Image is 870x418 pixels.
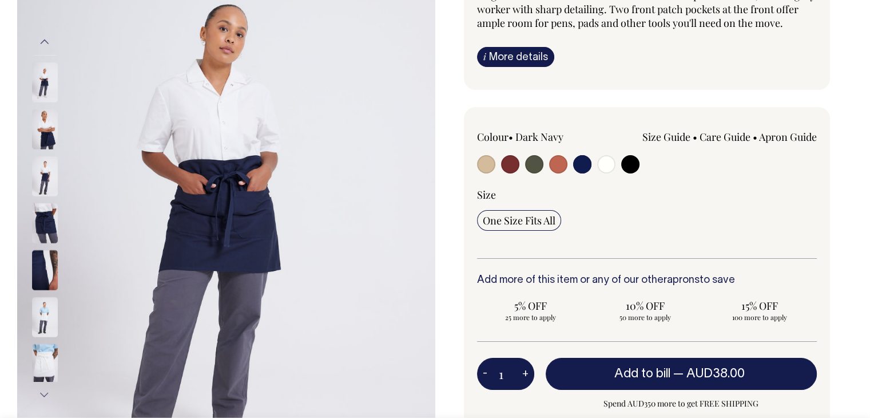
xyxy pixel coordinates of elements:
label: Dark Navy [515,130,563,144]
span: AUD38.00 [686,368,745,380]
a: Apron Guide [759,130,817,144]
img: dark-navy [32,62,58,102]
a: iMore details [477,47,554,67]
span: • [509,130,513,144]
input: One Size Fits All [477,210,561,231]
span: One Size Fits All [483,214,555,227]
img: dark-navy [32,250,58,290]
h6: Add more of this item or any of our other to save [477,275,817,286]
a: aprons [667,275,700,285]
button: Previous [36,29,53,55]
span: Add to bill [614,368,670,380]
img: off-white [32,297,58,337]
input: 5% OFF 25 more to apply [477,295,585,325]
span: 15% OFF [712,299,808,313]
img: dark-navy [32,203,58,243]
span: 5% OFF [483,299,579,313]
span: 50 more to apply [597,313,693,322]
span: 100 more to apply [712,313,808,322]
input: 15% OFF 100 more to apply [706,295,813,325]
button: Next [36,382,53,408]
button: - [477,362,493,385]
span: — [673,368,748,380]
a: Care Guide [700,130,750,144]
div: Size [477,188,817,202]
span: Spend AUD350 more to get FREE SHIPPING [546,397,817,411]
img: dark-navy [32,109,58,149]
button: + [517,362,534,385]
a: Size Guide [642,130,690,144]
button: Add to bill —AUD38.00 [546,358,817,390]
span: i [483,50,486,62]
img: dark-navy [32,156,58,196]
span: • [753,130,757,144]
img: off-white [32,344,58,384]
span: 10% OFF [597,299,693,313]
div: Colour [477,130,613,144]
span: 25 more to apply [483,313,579,322]
input: 10% OFF 50 more to apply [591,295,699,325]
span: • [693,130,697,144]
